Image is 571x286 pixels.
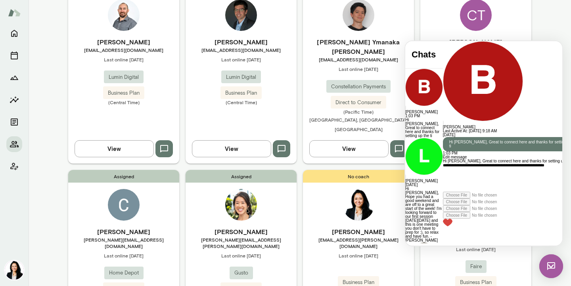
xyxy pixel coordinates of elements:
[6,158,22,174] button: Client app
[38,171,181,177] div: Attach file
[309,117,408,132] span: [GEOGRAPHIC_DATA], [GEOGRAPHIC_DATA], [GEOGRAPHIC_DATA]
[303,109,414,115] span: (Pacific Time)
[225,189,257,221] img: Amanda Lin
[38,151,181,157] div: Attach video
[38,88,92,92] span: Last Active At: [DATE] 9:18 AM
[186,37,297,47] h6: [PERSON_NAME]
[186,170,297,183] span: Assigned
[303,56,414,63] span: [EMAIL_ADDRESS][DOMAIN_NAME]
[6,8,31,19] h4: Chats
[75,140,154,157] button: View
[104,269,144,277] span: Home Depot
[420,246,531,252] span: Last online [DATE]
[326,83,391,91] span: Constellation Payments
[186,236,297,249] span: [PERSON_NAME][EMAIL_ADDRESS][PERSON_NAME][DOMAIN_NAME]
[420,37,531,47] h6: [PERSON_NAME]
[186,56,297,63] span: Last online [DATE]
[38,157,181,164] div: Attach audio
[230,269,253,277] span: Gusto
[343,189,374,221] img: Monica Aggarwal
[38,177,47,185] img: heart
[303,252,414,259] span: Last online [DATE]
[68,236,179,249] span: [PERSON_NAME][EMAIL_ADDRESS][DOMAIN_NAME]
[44,99,175,107] p: Hi [PERSON_NAME], Great to connect here and thanks for setting up the ti
[38,177,181,185] div: Live Reaction
[186,99,297,105] span: (Central Time)
[68,252,179,259] span: Last online [DATE]
[68,170,179,183] span: Assigned
[38,118,181,122] div: Hi [PERSON_NAME], Great to connect here and thanks for setting up the ti
[5,261,24,280] img: Monica Aggarwal
[186,227,297,236] h6: [PERSON_NAME]
[6,114,22,130] button: Documents
[38,114,181,118] div: Edit message
[466,263,487,271] span: Faire
[68,227,179,236] h6: [PERSON_NAME]
[331,99,386,107] span: Direct to Consumer
[103,89,144,97] span: Business Plan
[309,140,389,157] button: View
[38,84,181,88] h6: [PERSON_NAME]
[68,56,179,63] span: Last online [DATE]
[186,47,297,53] span: [EMAIL_ADDRESS][DOMAIN_NAME]
[104,73,144,81] span: Lumin Digital
[6,70,22,86] button: Growth Plan
[68,37,179,47] h6: [PERSON_NAME]
[303,227,414,236] h6: [PERSON_NAME]
[186,252,297,259] span: Last online [DATE]
[38,110,52,114] span: 1:03 PM
[192,140,271,157] button: View
[6,136,22,152] button: Members
[8,5,21,20] img: Mento
[38,92,50,96] span: [DATE]
[303,236,414,249] span: [EMAIL_ADDRESS][PERSON_NAME][DOMAIN_NAME]
[38,164,181,171] div: Attach image
[6,92,22,108] button: Insights
[220,89,262,97] span: Business Plan
[108,189,140,221] img: Cecil Payne
[68,99,179,105] span: (Central Time)
[68,47,179,53] span: [EMAIL_ADDRESS][DOMAIN_NAME]
[6,48,22,63] button: Sessions
[6,25,22,41] button: Home
[303,66,414,72] span: Last online [DATE]
[303,170,414,183] span: No coach
[303,37,414,56] h6: [PERSON_NAME] Ymanaka [PERSON_NAME]
[221,73,261,81] span: Lumin Digital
